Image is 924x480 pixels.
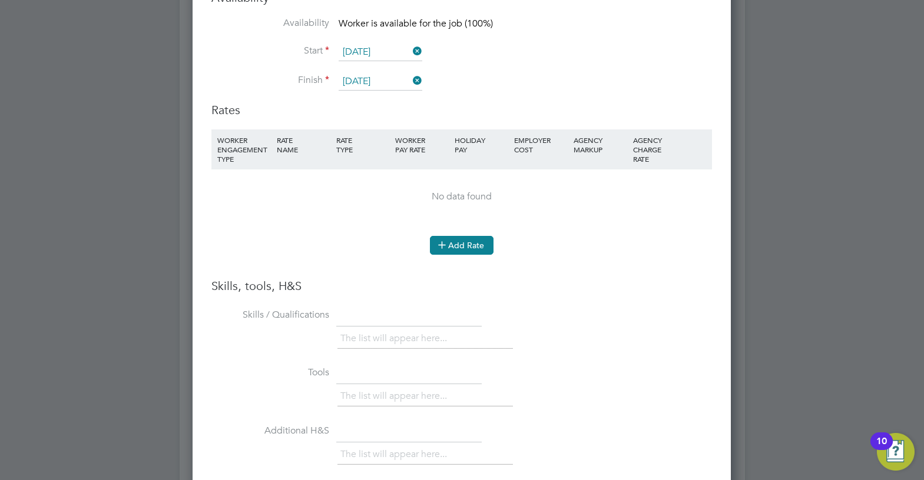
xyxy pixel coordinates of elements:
[511,129,571,160] div: EMPLOYER COST
[211,74,329,86] label: Finish
[274,129,333,160] div: RATE NAME
[211,17,329,29] label: Availability
[211,45,329,57] label: Start
[211,366,329,379] label: Tools
[214,129,274,169] div: WORKER ENGAGEMENT TYPE
[392,129,452,160] div: WORKER PAY RATE
[211,309,329,321] label: Skills / Qualifications
[211,425,329,437] label: Additional H&S
[333,129,393,160] div: RATE TYPE
[339,18,493,29] span: Worker is available for the job (100%)
[211,278,712,294] h3: Skills, tools, H&S
[211,102,712,118] h3: Rates
[340,388,452,404] li: The list will appear here...
[339,44,422,61] input: Select one
[340,446,452,462] li: The list will appear here...
[339,73,422,91] input: Select one
[571,129,630,160] div: AGENCY MARKUP
[340,331,452,346] li: The list will appear here...
[223,191,700,203] div: No data found
[876,441,887,456] div: 10
[452,129,511,160] div: HOLIDAY PAY
[877,433,915,471] button: Open Resource Center, 10 new notifications
[630,129,670,169] div: AGENCY CHARGE RATE
[430,236,494,255] button: Add Rate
